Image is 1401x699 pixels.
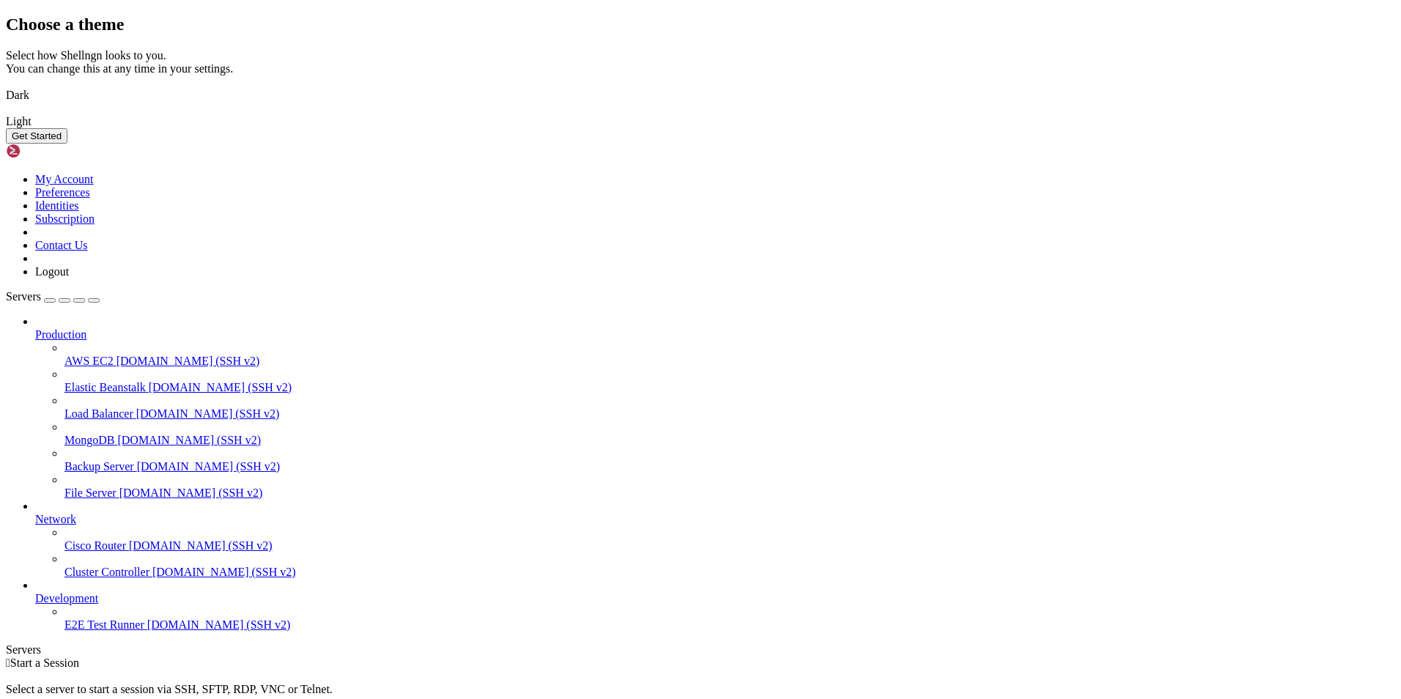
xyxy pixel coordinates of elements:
[35,315,1395,500] li: Production
[35,199,79,212] a: Identities
[6,49,1395,75] div: Select how Shellngn looks to you. You can change this at any time in your settings.
[64,368,1395,394] li: Elastic Beanstalk [DOMAIN_NAME] (SSH v2)
[64,394,1395,421] li: Load Balancer [DOMAIN_NAME] (SSH v2)
[64,341,1395,368] li: AWS EC2 [DOMAIN_NAME] (SSH v2)
[6,290,41,303] span: Servers
[64,473,1395,500] li: File Server [DOMAIN_NAME] (SSH v2)
[64,355,1395,368] a: AWS EC2 [DOMAIN_NAME] (SSH v2)
[6,128,67,144] button: Get Started
[35,265,69,278] a: Logout
[117,355,260,367] span: [DOMAIN_NAME] (SSH v2)
[64,605,1395,632] li: E2E Test Runner [DOMAIN_NAME] (SSH v2)
[64,434,114,446] span: MongoDB
[35,513,1395,526] a: Network
[136,407,280,420] span: [DOMAIN_NAME] (SSH v2)
[64,487,117,499] span: File Server
[35,328,1395,341] a: Production
[64,539,1395,552] a: Cisco Router [DOMAIN_NAME] (SSH v2)
[6,290,100,303] a: Servers
[6,643,1395,657] div: Servers
[129,539,273,552] span: [DOMAIN_NAME] (SSH v2)
[6,115,1395,128] div: Light
[6,15,1395,34] h2: Choose a theme
[64,487,1395,500] a: File Server [DOMAIN_NAME] (SSH v2)
[64,566,1395,579] a: Cluster Controller [DOMAIN_NAME] (SSH v2)
[35,500,1395,579] li: Network
[64,618,1395,632] a: E2E Test Runner [DOMAIN_NAME] (SSH v2)
[64,434,1395,447] a: MongoDB [DOMAIN_NAME] (SSH v2)
[147,618,291,631] span: [DOMAIN_NAME] (SSH v2)
[64,566,149,578] span: Cluster Controller
[64,407,133,420] span: Load Balancer
[64,539,126,552] span: Cisco Router
[6,144,90,158] img: Shellngn
[64,618,144,631] span: E2E Test Runner
[35,173,94,185] a: My Account
[35,592,1395,605] a: Development
[149,381,292,393] span: [DOMAIN_NAME] (SSH v2)
[35,513,76,525] span: Network
[64,421,1395,447] li: MongoDB [DOMAIN_NAME] (SSH v2)
[64,552,1395,579] li: Cluster Controller [DOMAIN_NAME] (SSH v2)
[35,328,86,341] span: Production
[35,186,90,199] a: Preferences
[64,526,1395,552] li: Cisco Router [DOMAIN_NAME] (SSH v2)
[35,579,1395,632] li: Development
[137,460,281,473] span: [DOMAIN_NAME] (SSH v2)
[10,657,79,669] span: Start a Session
[64,381,1395,394] a: Elastic Beanstalk [DOMAIN_NAME] (SSH v2)
[64,407,1395,421] a: Load Balancer [DOMAIN_NAME] (SSH v2)
[64,355,114,367] span: AWS EC2
[64,381,146,393] span: Elastic Beanstalk
[6,657,10,669] span: 
[64,460,1395,473] a: Backup Server [DOMAIN_NAME] (SSH v2)
[152,566,296,578] span: [DOMAIN_NAME] (SSH v2)
[119,487,263,499] span: [DOMAIN_NAME] (SSH v2)
[64,447,1395,473] li: Backup Server [DOMAIN_NAME] (SSH v2)
[35,239,88,251] a: Contact Us
[64,460,134,473] span: Backup Server
[117,434,261,446] span: [DOMAIN_NAME] (SSH v2)
[35,592,98,604] span: Development
[6,89,1395,102] div: Dark
[35,212,95,225] a: Subscription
